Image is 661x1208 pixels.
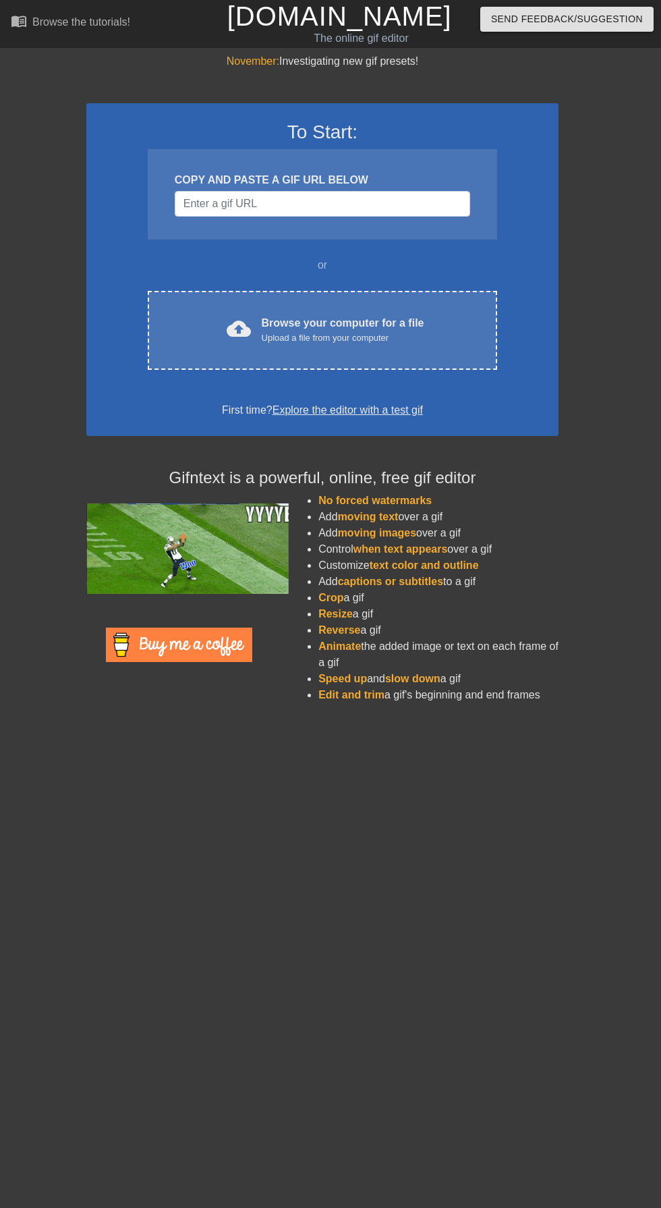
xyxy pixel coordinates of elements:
[104,121,541,144] h3: To Start:
[106,628,252,662] img: Buy Me A Coffee
[318,606,558,622] li: a gif
[32,16,130,28] div: Browse the tutorials!
[227,317,251,341] span: cloud_upload
[385,673,440,684] span: slow down
[370,559,479,571] span: text color and outline
[86,53,558,70] div: Investigating new gif presets!
[318,640,361,652] span: Animate
[318,590,558,606] li: a gif
[318,624,360,636] span: Reverse
[318,495,432,506] span: No forced watermarks
[338,527,416,539] span: moving images
[318,638,558,671] li: the added image or text on each frame of a gif
[227,55,279,67] span: November:
[86,503,289,594] img: football_small.gif
[272,404,423,416] a: Explore the editor with a test gif
[86,468,558,488] h4: Gifntext is a powerful, online, free gif editor
[227,30,496,47] div: The online gif editor
[318,574,558,590] li: Add to a gif
[318,592,343,603] span: Crop
[318,557,558,574] li: Customize
[227,1,452,31] a: [DOMAIN_NAME]
[318,541,558,557] li: Control over a gif
[338,511,399,522] span: moving text
[318,509,558,525] li: Add over a gif
[318,671,558,687] li: and a gif
[318,622,558,638] li: a gif
[175,172,470,188] div: COPY AND PASTE A GIF URL BELOW
[11,13,27,29] span: menu_book
[262,331,424,345] div: Upload a file from your computer
[121,257,523,273] div: or
[318,687,558,703] li: a gif's beginning and end frames
[11,13,130,34] a: Browse the tutorials!
[353,543,448,555] span: when text appears
[480,7,654,32] button: Send Feedback/Suggestion
[104,402,541,418] div: First time?
[262,315,424,345] div: Browse your computer for a file
[318,673,367,684] span: Speed up
[175,191,470,217] input: Username
[491,11,643,28] span: Send Feedback/Suggestion
[318,608,353,620] span: Resize
[318,689,384,701] span: Edit and trim
[318,525,558,541] li: Add over a gif
[338,576,443,587] span: captions or subtitles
